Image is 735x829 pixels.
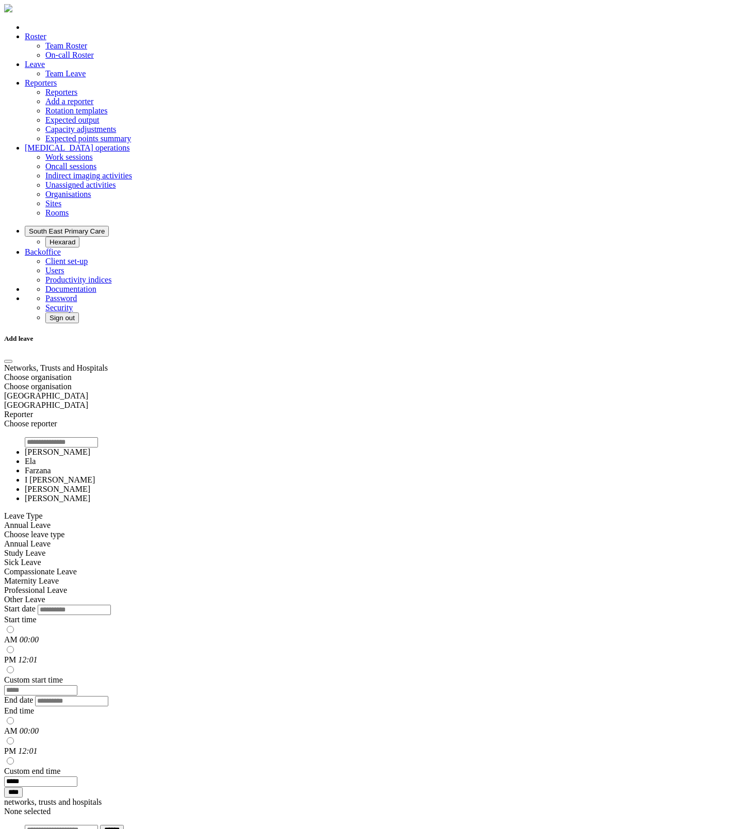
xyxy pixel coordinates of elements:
[4,363,108,372] label: Networks, Trusts and Hospitals
[25,494,723,503] li: [PERSON_NAME]
[4,726,18,735] label: AM
[25,485,723,494] li: [PERSON_NAME]
[45,115,99,124] a: Expected output
[4,558,723,567] div: Sick Leave
[45,134,131,143] a: Expected points summary
[4,360,12,363] button: Close
[4,595,723,604] div: Other Leave
[4,549,723,558] div: Study Leave
[4,586,723,595] div: Professional Leave
[45,208,69,217] a: Rooms
[45,51,94,59] a: On-call Roster
[25,60,45,69] a: Leave
[45,294,77,303] a: Password
[4,373,723,382] div: Choose organisation
[25,143,130,152] a: [MEDICAL_DATA] operations
[4,767,60,775] label: Custom end time
[45,162,96,171] a: Oncall sessions
[45,303,73,312] a: Security
[20,635,39,644] em: 00:00
[45,275,111,284] a: Productivity indices
[25,457,723,466] li: Ela
[25,466,723,475] li: Farzana
[4,798,102,806] label: networks, trusts and hospitals
[4,4,12,12] img: brand-opti-rad-logos-blue-and-white-d2f68631ba2948856bd03f2d395fb146ddc8fb01b4b6e9315ea85fa773367...
[4,530,723,539] div: Choose leave type
[45,285,96,293] a: Documentation
[25,32,46,41] a: Roster
[4,706,34,715] label: End time
[45,125,116,134] a: Capacity adjustments
[45,153,93,161] a: Work sessions
[4,410,33,419] label: Reporter
[20,726,39,735] em: 00:00
[45,190,91,198] a: Organisations
[4,539,723,549] div: Annual Leave
[4,675,63,684] label: Custom start time
[45,180,116,189] a: Unassigned activities
[25,247,61,256] a: Backoffice
[4,747,16,755] label: PM
[45,88,77,96] a: Reporters
[45,237,79,247] button: Hexarad
[45,266,64,275] a: Users
[4,567,723,576] div: Compassionate Leave
[4,807,723,816] div: None selected
[4,382,723,391] div: Choose organisation
[45,171,132,180] a: Indirect imaging activities
[45,199,61,208] a: Sites
[4,335,723,343] h5: Add leave
[25,447,723,457] li: [PERSON_NAME]
[45,312,79,323] button: Sign out
[25,475,723,485] li: I [PERSON_NAME]
[4,401,723,410] div: [GEOGRAPHIC_DATA]
[25,78,57,87] a: Reporters
[4,521,723,530] div: Annual Leave
[45,69,86,78] a: Team Leave
[45,97,93,106] a: Add a reporter
[4,576,723,586] div: Maternity Leave
[4,511,43,520] label: Leave Type
[4,635,18,644] label: AM
[25,226,109,237] button: South East Primary Care
[4,695,33,704] label: End date
[25,237,723,247] ul: South East Primary Care
[4,419,57,428] span: Choose reporter
[18,747,37,755] em: 12:01
[45,257,88,266] a: Client set-up
[45,41,87,50] a: Team Roster
[4,391,723,401] div: [GEOGRAPHIC_DATA]
[4,604,36,613] label: Start date
[4,655,16,664] label: PM
[45,106,107,115] a: Rotation templates
[18,655,37,664] em: 12:01
[4,615,37,624] label: Start time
